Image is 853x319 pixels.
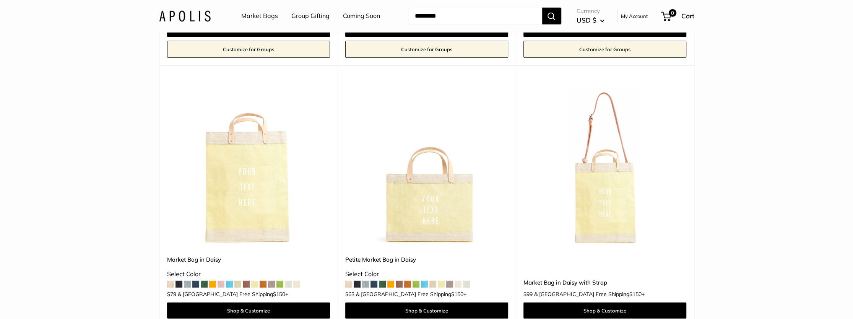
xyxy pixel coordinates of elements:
span: $150 [273,291,285,298]
a: Market Bag in Daisy [167,255,330,264]
span: & [GEOGRAPHIC_DATA] Free Shipping + [356,291,466,297]
a: 0 Cart [661,10,694,22]
a: Customize for Groups [345,41,508,58]
span: $99 [523,291,533,298]
button: USD $ [577,14,604,26]
span: USD $ [577,16,596,24]
img: Market Bag in Daisy [167,85,330,247]
div: Select Color [167,269,330,280]
a: Market Bag in Daisy with Strap [523,278,686,287]
a: Coming Soon [343,10,380,22]
a: Shop & Customize [167,303,330,319]
a: My Account [621,11,648,21]
span: & [GEOGRAPHIC_DATA] Free Shipping + [534,291,645,297]
span: $79 [167,291,176,298]
a: Market Bag in Daisydescription_The Original Market Bag in Daisy [167,85,330,247]
a: Market Bag in Daisy with Strapdescription_The Original Market Bag in Daisy [523,85,686,247]
span: $63 [345,291,354,298]
span: Currency [577,6,604,16]
a: Shop & Customize [345,303,508,319]
button: Search [542,8,561,24]
span: $150 [629,291,642,298]
img: Petite Market Bag in Daisy [345,85,508,247]
span: Cart [681,12,694,20]
div: Select Color [345,269,508,280]
a: Shop & Customize [523,303,686,319]
a: Petite Market Bag in Daisy [345,255,508,264]
a: Customize for Groups [523,41,686,58]
img: Market Bag in Daisy with Strap [523,85,686,247]
span: $150 [451,291,463,298]
a: Group Gifting [291,10,330,22]
span: 0 [668,9,676,17]
span: & [GEOGRAPHIC_DATA] Free Shipping + [178,291,288,297]
img: Apolis [159,10,211,21]
a: Petite Market Bag in DaisyPetite Market Bag in Daisy [345,85,508,247]
input: Search... [409,8,542,24]
a: Market Bags [241,10,278,22]
a: Customize for Groups [167,41,330,58]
